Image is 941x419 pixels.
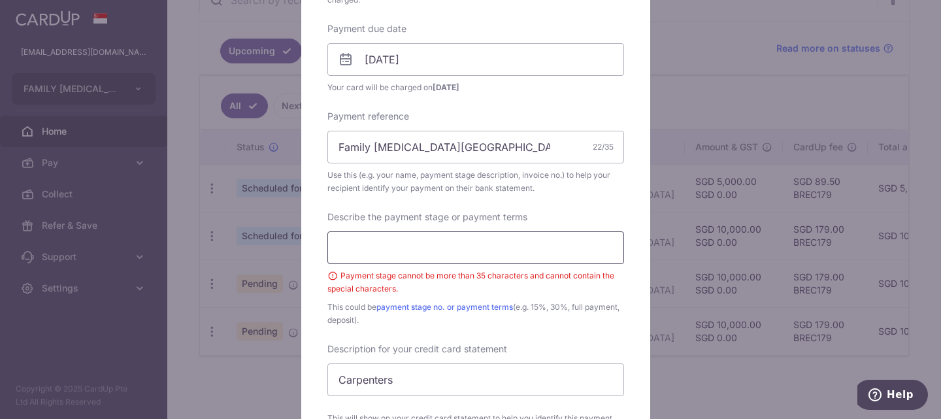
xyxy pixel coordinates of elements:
[327,43,624,76] input: DD / MM / YYYY
[327,169,624,195] span: Use this (e.g. your name, payment stage description, invoice no.) to help your recipient identify...
[327,210,527,224] label: Describe the payment stage or payment terms
[327,81,624,94] span: Your card will be charged on
[327,301,624,327] span: This could be (e.g. 15%, 30%, full payment, deposit).
[593,141,614,154] div: 22/35
[857,380,928,412] iframe: Opens a widget where you can find more information
[327,110,409,123] label: Payment reference
[433,82,459,92] span: [DATE]
[327,343,507,356] label: Description for your credit card statement
[327,269,624,295] span: Payment stage cannot be more than 35 characters and cannot contain the special characters.
[376,302,513,312] a: payment stage no. or payment terms
[327,22,406,35] label: Payment due date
